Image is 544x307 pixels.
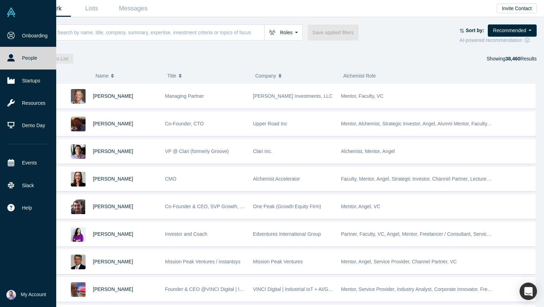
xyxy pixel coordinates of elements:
[6,7,16,17] img: Alchemist Vault Logo
[112,0,154,17] a: Messages
[165,121,204,126] span: Co-Founder, CTO
[466,28,484,33] strong: Sort by:
[6,290,46,300] button: My Account
[341,148,395,154] span: Alchemist, Mentor, Angel
[71,172,86,187] img: Devon Crews's Profile Image
[253,148,272,154] span: Clari Inc.
[167,68,248,83] button: Title
[93,286,133,292] a: [PERSON_NAME]
[341,93,384,99] span: Mentor, Faculty, VC
[253,93,333,99] span: [PERSON_NAME] Investments, LLC
[22,204,32,212] span: Help
[93,121,133,126] a: [PERSON_NAME]
[255,68,276,83] span: Company
[165,176,177,182] span: CMO
[93,259,133,264] a: [PERSON_NAME]
[505,56,537,61] span: Results
[253,176,300,182] span: Alchemist Accelerator
[93,93,133,99] a: [PERSON_NAME]
[165,93,204,99] span: Managing Partner
[71,227,86,242] img: Sarah K Lee's Profile Image
[71,144,86,159] img: Mike Sutherland's Profile Image
[343,73,376,79] span: Alchemist Role
[95,68,108,83] span: Name
[341,259,457,264] span: Mentor, Angel, Service Provider, Channel Partner, VC
[71,282,86,297] img: Fabio Bottacci's Profile Image
[165,204,318,209] span: Co-Founder & CEO, SVP Growth, Corporate & Business Development
[71,199,86,214] img: Fawad Zakariya's Profile Image
[308,24,359,41] button: Save applied filters
[93,204,133,209] a: [PERSON_NAME]
[264,24,303,41] button: Roles
[167,68,176,83] span: Title
[41,54,73,64] button: Add to List
[165,259,241,264] span: Mission Peak Ventures / instantsys
[93,231,133,237] a: [PERSON_NAME]
[253,259,303,264] span: Mission Peak Ventures
[165,148,229,154] span: VP @ Clari (formerly Groove)
[255,68,336,83] button: Company
[165,286,312,292] span: Founder & CEO @VINCI Digital | IIoT + AI/GenAI Strategic Advisory
[341,204,381,209] span: Mentor, Angel, VC
[341,121,533,126] span: Mentor, Alchemist, Strategic Investor, Angel, Alumni Mentor, Faculty, Corporate Innovator
[460,37,537,44] div: AI-powered recommendation
[93,148,133,154] a: [PERSON_NAME]
[93,176,133,182] a: [PERSON_NAME]
[57,24,264,41] input: Search by name, title, company, summary, expertise, investment criteria or topics of focus
[253,121,287,126] span: Upper Road Inc
[21,291,46,298] span: My Account
[71,0,112,17] a: Lists
[6,290,16,300] img: Sam Jadali's Account
[253,204,321,209] span: One Peak (Growth Equity Firm)
[71,117,86,131] img: Lexi Viripaeff's Profile Image
[505,56,520,61] strong: 38,460
[488,24,537,37] button: Recommended
[253,286,379,292] span: VINCI Digital | Industrial IoT + AI/GenAI Strategic Advisory
[71,89,86,104] img: Steve King's Profile Image
[165,231,207,237] span: Investor and Coach
[487,54,537,64] div: Showing
[95,68,160,83] button: Name
[497,3,537,13] button: Invite Contact
[71,255,86,269] img: Vipin Chawla's Profile Image
[253,231,321,237] span: Edventures International Group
